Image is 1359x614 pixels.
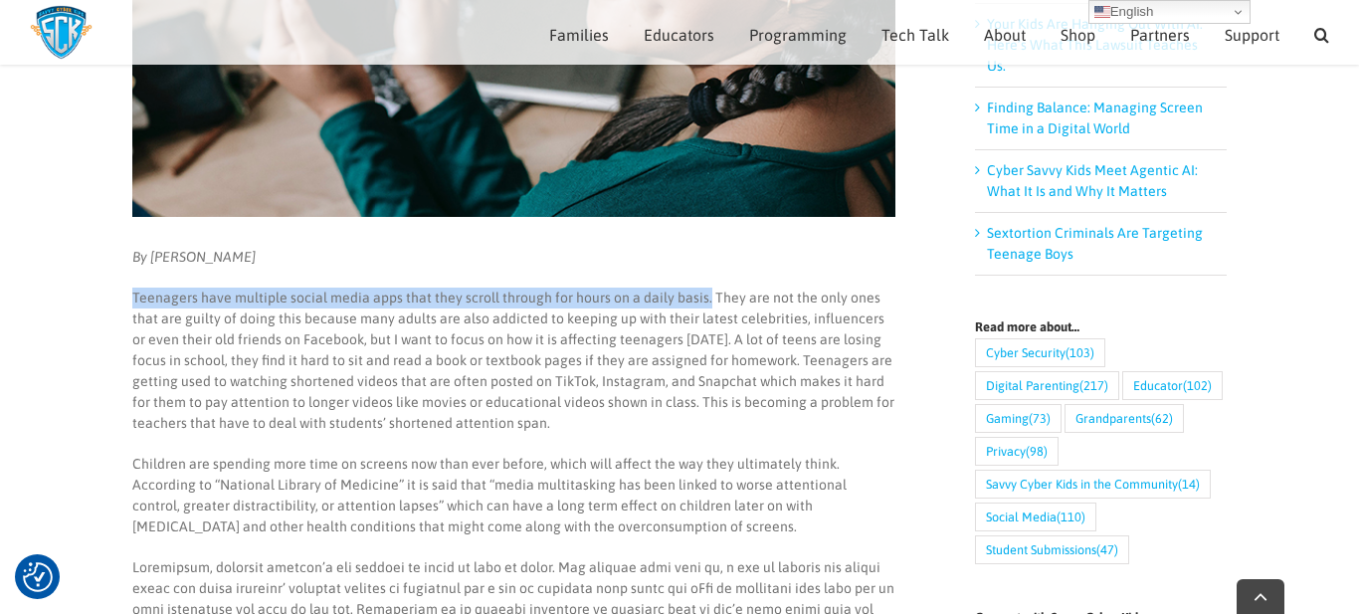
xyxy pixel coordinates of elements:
span: (110) [1057,504,1085,530]
a: Savvy Cyber Kids in the Community (14 items) [975,470,1211,499]
img: Revisit consent button [23,562,53,592]
p: Teenagers have multiple social media apps that they scroll through for hours on a daily basis. Th... [132,288,895,434]
a: Digital Parenting (217 items) [975,371,1119,400]
span: Support [1225,27,1279,43]
span: About [984,27,1026,43]
a: Your Kids Are Hanging Out With AI. Here’s What This Lawsuit Teaches Us. [987,16,1203,74]
a: Cyber Security (103 items) [975,338,1105,367]
span: (73) [1029,405,1051,432]
img: Savvy Cyber Kids Logo [30,5,93,60]
button: Consent Preferences [23,562,53,592]
img: en [1094,4,1110,20]
span: (98) [1026,438,1048,465]
a: Cyber Savvy Kids Meet Agentic AI: What It Is and Why It Matters [987,162,1198,199]
h4: Read more about… [975,320,1227,333]
span: Programming [749,27,847,43]
a: Gaming (73 items) [975,404,1062,433]
a: Finding Balance: Managing Screen Time in a Digital World [987,100,1203,136]
span: Shop [1061,27,1095,43]
a: Privacy (98 items) [975,437,1059,466]
span: (102) [1183,372,1212,399]
span: (103) [1066,339,1094,366]
span: Educators [644,27,714,43]
span: (14) [1178,471,1200,498]
span: Partners [1130,27,1190,43]
a: Grandparents (62 items) [1065,404,1184,433]
span: (62) [1151,405,1173,432]
p: Children are spending more time on screens now than ever before, which will affect the way they u... [132,454,895,537]
span: (47) [1096,536,1118,563]
em: By [PERSON_NAME] [132,249,256,265]
span: (217) [1079,372,1108,399]
span: Families [549,27,609,43]
a: Social Media (110 items) [975,503,1096,531]
a: Sextortion Criminals Are Targeting Teenage Boys [987,225,1203,262]
a: Student Submissions (47 items) [975,535,1129,564]
span: Tech Talk [881,27,949,43]
a: Educator (102 items) [1122,371,1223,400]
